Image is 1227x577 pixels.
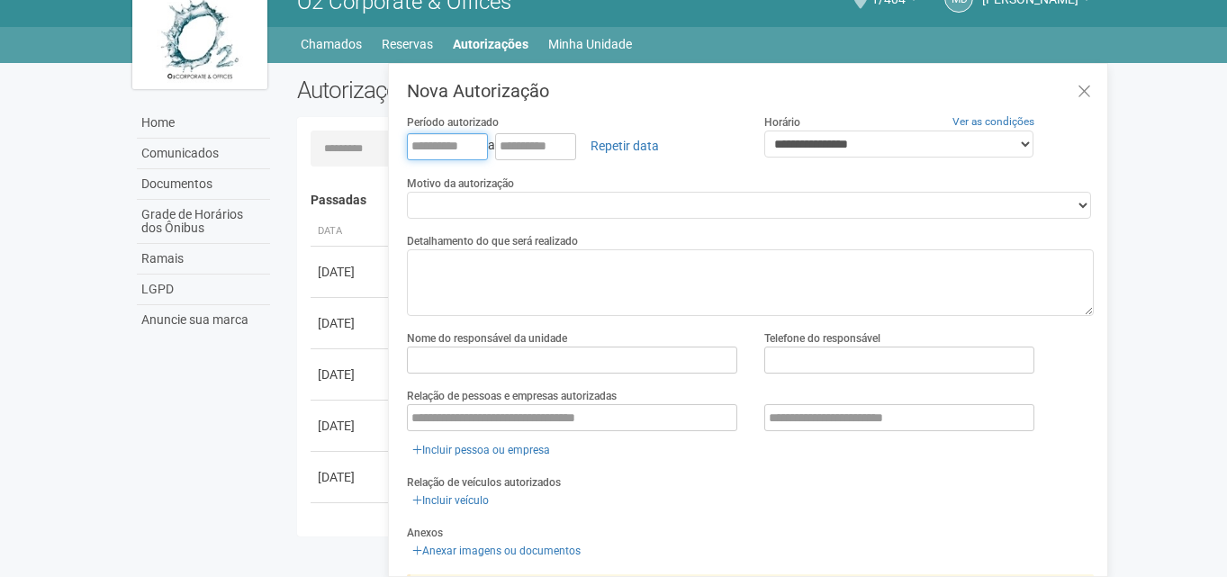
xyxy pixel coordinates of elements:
[407,131,737,161] div: a
[548,32,632,57] a: Minha Unidade
[407,82,1094,100] h3: Nova Autorização
[382,32,433,57] a: Reservas
[453,32,528,57] a: Autorizações
[137,139,270,169] a: Comunicados
[318,314,384,332] div: [DATE]
[137,275,270,305] a: LGPD
[407,114,499,131] label: Período autorizado
[318,417,384,435] div: [DATE]
[407,491,494,510] a: Incluir veículo
[311,194,1082,207] h4: Passadas
[407,233,578,249] label: Detalhamento do que será realizado
[301,32,362,57] a: Chamados
[407,388,617,404] label: Relação de pessoas e empresas autorizadas
[318,519,384,537] div: [DATE]
[579,131,671,161] a: Repetir data
[137,169,270,200] a: Documentos
[137,108,270,139] a: Home
[407,176,514,192] label: Motivo da autorização
[407,541,586,561] a: Anexar imagens ou documentos
[137,200,270,244] a: Grade de Horários dos Ônibus
[764,330,880,347] label: Telefone do responsável
[137,244,270,275] a: Ramais
[318,468,384,486] div: [DATE]
[407,474,561,491] label: Relação de veículos autorizados
[407,330,567,347] label: Nome do responsável da unidade
[318,365,384,383] div: [DATE]
[311,217,392,247] th: Data
[952,115,1034,128] a: Ver as condições
[318,263,384,281] div: [DATE]
[764,114,800,131] label: Horário
[407,440,555,460] a: Incluir pessoa ou empresa
[407,525,443,541] label: Anexos
[137,305,270,335] a: Anuncie sua marca
[297,77,682,104] h2: Autorizações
